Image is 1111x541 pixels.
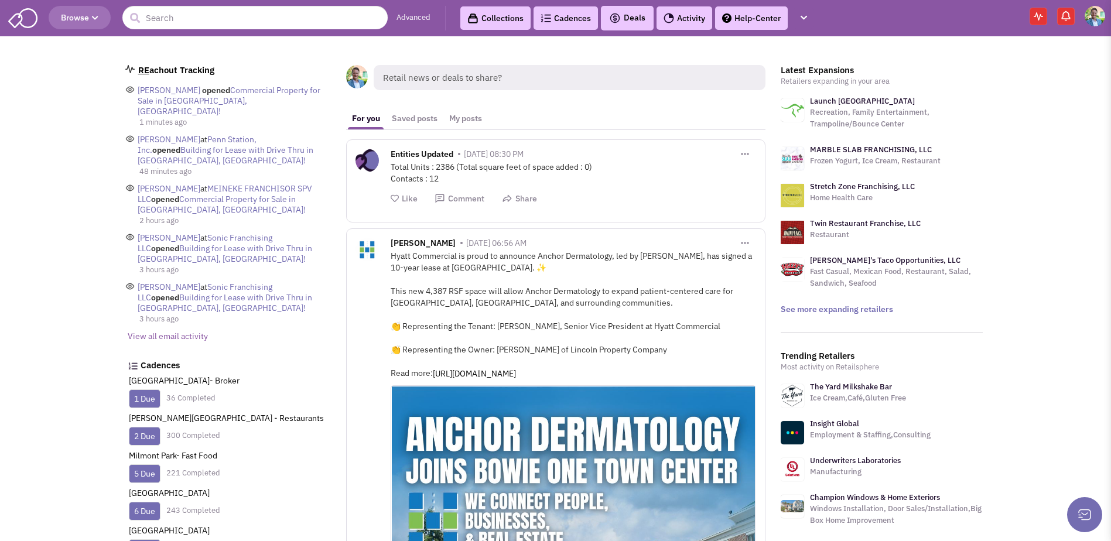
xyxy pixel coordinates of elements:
a: Saved posts [386,108,443,129]
p: 1 minutes ago [139,117,331,128]
a: Insight Global [810,419,859,429]
span: [PERSON_NAME] [138,85,200,95]
button: Browse [49,6,111,29]
p: Manufacturing [810,466,901,478]
a: My posts [443,108,488,129]
span: Deals [609,12,645,23]
a: View all email activity [128,331,208,341]
img: icon-deals.svg [609,11,621,25]
p: Most activity on Retailsphere [781,361,983,373]
a: Milmont Park- Fast Food [129,450,217,461]
span: opened [151,243,179,254]
p: Employment & Staffing,Consulting [810,429,931,441]
a: 300 Completed [166,430,220,440]
a: 6 Due [134,506,155,516]
img: home_email.png [125,65,135,73]
a: [GEOGRAPHIC_DATA] [129,488,210,498]
input: Search [122,6,388,29]
span: Sonic Franchising LLC [138,282,272,303]
a: 36 Completed [166,393,216,403]
img: logo [781,221,804,244]
a: 5 Due [134,468,155,479]
p: Frozen Yogurt, Ice Cream, Restaurant [810,155,941,167]
p: Home Health Care [810,192,915,204]
div: at [138,183,331,215]
span: opened [151,194,179,204]
img: logo [781,147,804,170]
button: Comment [435,193,484,204]
a: Help-Center [715,6,788,30]
img: icons_eye-open.png [125,85,135,94]
span: Commercial Property for Sale in [GEOGRAPHIC_DATA], [GEOGRAPHIC_DATA]! [138,85,320,117]
a: Collections [460,6,531,30]
div: Total Units : 2386 (Total square feet of space added : 0) Contacts : 12 [391,161,756,184]
a: Stretch Zone Franchising, LLC [810,182,915,191]
a: Advanced [396,12,430,23]
div: at [138,282,331,313]
span: [PERSON_NAME] [138,183,200,194]
span: Commercial Property for Sale in [GEOGRAPHIC_DATA], [GEOGRAPHIC_DATA]! [138,194,306,215]
a: [PERSON_NAME]'s Taco Opportunities, LLC [810,255,960,265]
div: at [138,134,331,166]
a: Underwriters Laboratories [810,456,901,465]
button: Deals [606,11,649,26]
a: Champion Windows & Home Exteriors [810,492,940,502]
p: 48 minutes ago [139,166,331,177]
img: icons_eye-open.png [125,232,135,242]
img: Gregory Jones [1085,6,1105,26]
span: [PERSON_NAME] [138,134,200,145]
a: Activity [657,6,712,30]
span: Penn Station, Inc. [138,134,257,155]
span: MEINEKE FRANCHISOR SPV LLC [138,183,312,204]
a: 2 Due [134,431,155,441]
span: [PERSON_NAME] [138,232,200,243]
p: 3 hours ago [139,264,331,276]
span: Sonic Franchising LLC [138,232,272,254]
a: 243 Completed [166,505,220,515]
button: Like [391,193,418,204]
p: 2 hours ago [139,215,331,227]
img: logo [781,258,804,281]
span: Building for Lease with Drive Thru in [GEOGRAPHIC_DATA], [GEOGRAPHIC_DATA]! [138,145,313,166]
span: Building for Lease with Drive Thru in [GEOGRAPHIC_DATA], [GEOGRAPHIC_DATA]! [138,243,312,264]
p: Fast Casual, Mexican Food, Restaurant, Salad, Sandwich, Seafood [810,266,983,289]
a: Launch [GEOGRAPHIC_DATA] [810,96,915,106]
div: Hyatt Commercial is proud to announce Anchor Dermatology, led by [PERSON_NAME], has signed a 10-y... [391,250,756,379]
span: opened [202,85,230,95]
img: SmartAdmin [8,6,37,28]
span: [DATE] 08:30 PM [464,149,524,159]
img: logo [781,184,804,207]
span: RE [138,64,149,76]
img: help.png [722,13,731,23]
a: The Yard Milkshake Bar [810,382,892,392]
img: icons_eye-open.png [125,282,135,291]
a: For you [346,108,386,129]
img: icons_eye-open.png [125,134,135,143]
p: Recreation, Family Entertainment, Trampoline/Bounce Center [810,107,983,130]
div: at [138,232,331,264]
h3: Latest Expansions [781,65,983,76]
h3: Cadences [141,360,331,371]
span: Entities Updated [391,149,453,162]
a: See more expanding retailers [781,304,893,314]
span: [PERSON_NAME] [391,238,456,251]
a: REachout Tracking [138,64,214,76]
a: [GEOGRAPHIC_DATA] [129,525,210,536]
span: Retail news or deals to share? [374,65,765,90]
p: Ice Cream,Café,Gluten Free [810,392,906,404]
a: MARBLE SLAB FRANCHISING, LLC [810,145,932,155]
span: Building for Lease with Drive Thru in [GEOGRAPHIC_DATA], [GEOGRAPHIC_DATA]! [138,292,312,313]
span: opened [152,145,180,155]
p: Retailers expanding in your area [781,76,983,87]
p: Restaurant [810,229,921,241]
img: Activity.png [664,13,674,23]
a: Cadences [534,6,598,30]
a: 221 Completed [166,468,220,478]
span: [DATE] 06:56 AM [466,238,527,248]
a: Twin Restaurant Franchise, LLC [810,218,921,228]
span: Like [402,193,418,204]
h3: Trending Retailers [781,351,983,361]
a: [GEOGRAPHIC_DATA]- Broker [129,375,240,386]
span: Browse [61,12,98,23]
